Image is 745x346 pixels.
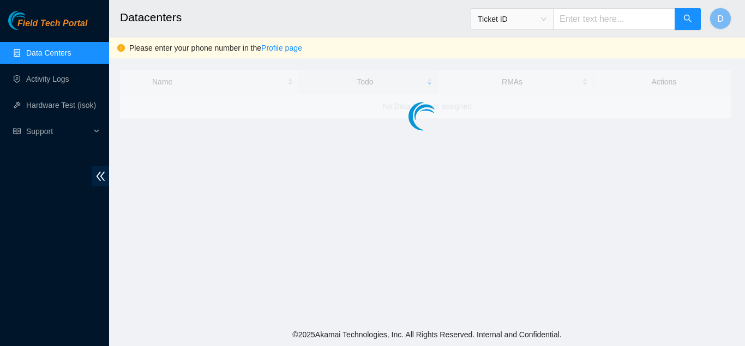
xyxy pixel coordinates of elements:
[553,8,675,30] input: Enter text here...
[109,323,745,346] footer: © 2025 Akamai Technologies, Inc. All Rights Reserved. Internal and Confidential.
[26,48,71,57] a: Data Centers
[710,8,731,29] button: D
[8,20,87,34] a: Akamai TechnologiesField Tech Portal
[261,44,302,52] a: Profile page
[478,11,546,27] span: Ticket ID
[683,14,692,25] span: search
[92,166,109,186] span: double-left
[129,42,737,54] div: Please enter your phone number in the
[26,101,96,110] a: Hardware Test (isok)
[17,19,87,29] span: Field Tech Portal
[8,11,55,30] img: Akamai Technologies
[26,120,91,142] span: Support
[26,75,69,83] a: Activity Logs
[117,44,125,52] span: exclamation-circle
[13,128,21,135] span: read
[717,12,724,26] span: D
[675,8,701,30] button: search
